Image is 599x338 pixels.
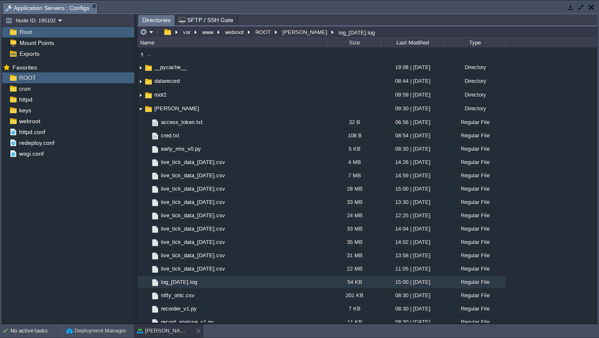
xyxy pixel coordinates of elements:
div: 08:44 | [DATE] [381,75,443,87]
img: AMDAwAAAACH5BAEAAAAALAAAAAABAAEAAAICRAEAOw== [151,265,160,274]
div: 08:30 | [DATE] [381,316,443,328]
div: Directory [443,102,505,115]
div: Regular File [443,302,505,315]
div: 19:08 | [DATE] [381,61,443,74]
span: recorder_v1.py [160,305,198,312]
img: AMDAwAAAACH5BAEAAAAALAAAAAABAAEAAAICRAEAOw== [144,249,151,262]
span: Directories [142,15,171,25]
button: Node ID: 195102 [5,17,58,24]
img: AMDAwAAAACH5BAEAAAAALAAAAAABAAEAAAICRAEAOw== [144,182,151,195]
span: ROOT [17,74,37,82]
a: cron [17,85,32,92]
img: AMDAwAAAACH5BAEAAAAALAAAAAABAAEAAAICRAEAOw== [144,169,151,182]
span: Root [18,28,33,36]
div: Regular File [443,222,505,235]
img: AMDAwAAAACH5BAEAAAAALAAAAAABAAEAAAICRAEAOw== [144,302,151,315]
span: .. [146,50,152,57]
img: AMDAwAAAACH5BAEAAAAALAAAAAABAAEAAAICRAEAOw== [137,61,144,74]
input: Click to enter the path [137,26,597,38]
div: 09:30 | [DATE] [381,102,443,115]
span: log_[DATE].log [160,278,198,286]
div: 14:59 | [DATE] [381,169,443,182]
a: webroot [17,117,42,125]
a: cred.txt [160,132,181,139]
button: ROOT [254,28,273,36]
div: 08:54 | [DATE] [381,129,443,142]
div: 12:25 | [DATE] [381,209,443,222]
img: AMDAwAAAACH5BAEAAAAALAAAAAABAAEAAAICRAEAOw== [151,305,160,314]
a: live_tick_data_[DATE].csv [160,159,226,166]
div: 5 KB [327,142,381,155]
div: Directory [443,75,505,87]
a: live_tick_data_[DATE].csv [160,172,226,179]
img: AMDAwAAAACH5BAEAAAAALAAAAAABAAEAAAICRAEAOw== [151,318,160,327]
img: AMDAwAAAACH5BAEAAAAALAAAAAABAAEAAAICRAEAOw== [151,118,160,127]
img: AMDAwAAAACH5BAEAAAAALAAAAAABAAEAAAICRAEAOw== [144,129,151,142]
img: AMDAwAAAACH5BAEAAAAALAAAAAABAAEAAAICRAEAOw== [151,132,160,141]
span: live_tick_data_[DATE].csv [160,265,226,272]
img: AMDAwAAAACH5BAEAAAAALAAAAAABAAEAAAICRAEAOw== [151,145,160,154]
img: AMDAwAAAACH5BAEAAAAALAAAAAABAAEAAAICRAEAOw== [151,211,160,221]
a: __pycache__ [153,64,188,71]
a: redeploy.conf [17,139,56,147]
a: Mount Points [18,39,55,47]
a: record_analyse_v1.py [160,318,215,326]
div: Directory [443,88,505,101]
a: access_token.txt [160,119,204,126]
div: 14:02 | [DATE] [381,236,443,249]
div: 33 MB [327,196,381,209]
a: nifty_ohlc.csv [160,292,196,299]
img: AMDAwAAAACH5BAEAAAAALAAAAAABAAEAAAICRAEAOw== [137,102,144,115]
img: AMDAwAAAACH5BAEAAAAALAAAAAABAAEAAAICRAEAOw== [144,77,153,86]
div: Regular File [443,142,505,155]
span: wsgi.conf [17,150,45,157]
div: 09:59 | [DATE] [381,88,443,101]
img: AMDAwAAAACH5BAEAAAAALAAAAAABAAEAAAICRAEAOw== [151,238,160,247]
div: 06:56 | [DATE] [381,116,443,129]
div: No active tasks [10,324,62,338]
div: 33 MB [327,222,381,235]
a: live_tick_data_[DATE].csv [160,239,226,246]
div: 08:30 | [DATE] [381,142,443,155]
a: live_tick_data_[DATE].csv [160,199,226,206]
div: Regular File [443,129,505,142]
img: AMDAwAAAACH5BAEAAAAALAAAAAABAAEAAAICRAEAOw== [137,75,144,88]
div: 11 KB [327,316,381,328]
span: httpd [17,96,34,103]
div: Regular File [443,276,505,288]
img: AMDAwAAAACH5BAEAAAAALAAAAAABAAEAAAICRAEAOw== [144,104,153,114]
span: early_rms_v0.py [160,145,202,152]
div: Regular File [443,196,505,209]
div: log_[DATE].log [337,29,375,36]
div: 08:30 | [DATE] [381,289,443,302]
img: AMDAwAAAACH5BAEAAAAALAAAAAABAAEAAAICRAEAOw== [144,262,151,275]
div: Size [327,38,381,47]
a: [PERSON_NAME] [153,105,200,112]
img: AMDAwAAAACH5BAEAAAAALAAAAAABAAEAAAICRAEAOw== [144,142,151,155]
a: Favorites [11,64,38,71]
span: keys [17,107,32,114]
div: Regular File [443,156,505,169]
div: 22 MB [327,262,381,275]
div: 14:26 | [DATE] [381,156,443,169]
a: live_tick_data_[DATE].csv [160,212,226,219]
img: AMDAwAAAACH5BAEAAAAALAAAAAABAAEAAAICRAEAOw== [137,89,144,102]
img: AMDAwAAAACH5BAEAAAAALAAAAAABAAEAAAICRAEAOw== [144,222,151,235]
div: 15:00 | [DATE] [381,182,443,195]
a: datarecord [153,77,181,84]
a: root2 [153,91,168,98]
span: Exports [18,50,41,57]
img: AMDAwAAAACH5BAEAAAAALAAAAAABAAEAAAICRAEAOw== [151,158,160,167]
